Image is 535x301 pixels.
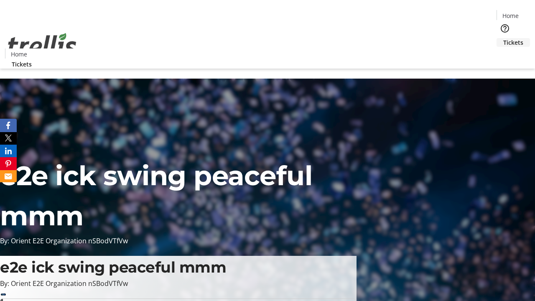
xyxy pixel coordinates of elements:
span: Home [502,11,519,20]
button: Cart [497,47,513,64]
span: Tickets [503,38,523,47]
span: Tickets [12,60,32,69]
button: Help [497,20,513,37]
a: Home [5,50,32,59]
a: Tickets [5,60,38,69]
a: Tickets [497,38,530,47]
span: Home [11,50,27,59]
a: Home [497,11,524,20]
img: Orient E2E Organization nSBodVTfVw's Logo [5,24,79,66]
